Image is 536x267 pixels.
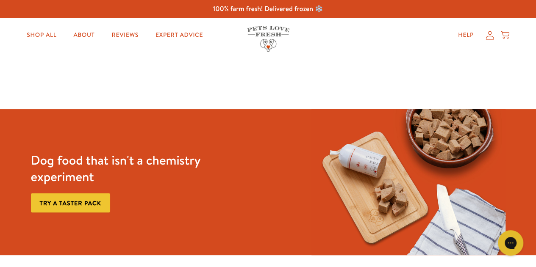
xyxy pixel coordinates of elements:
[149,27,210,44] a: Expert Advice
[451,27,480,44] a: Help
[67,27,101,44] a: About
[31,152,225,185] h3: Dog food that isn't a chemistry experiment
[247,26,289,52] img: Pets Love Fresh
[105,27,145,44] a: Reviews
[311,109,505,255] img: Fussy
[31,193,110,212] a: Try a taster pack
[20,27,63,44] a: Shop All
[494,227,528,259] iframe: Gorgias live chat messenger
